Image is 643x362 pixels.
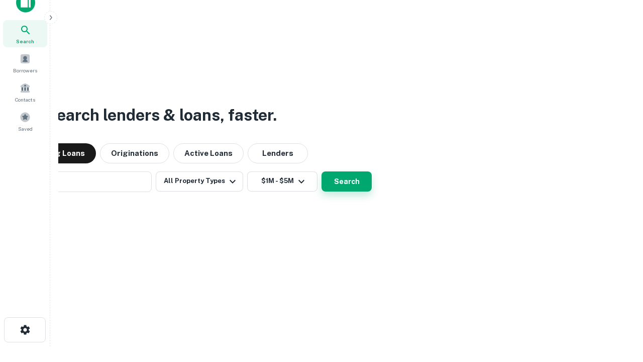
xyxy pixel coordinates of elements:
[3,78,47,106] a: Contacts
[15,96,35,104] span: Contacts
[321,171,372,192] button: Search
[18,125,33,133] span: Saved
[593,282,643,330] iframe: Chat Widget
[3,20,47,47] a: Search
[100,143,169,163] button: Originations
[16,37,34,45] span: Search
[46,103,277,127] h3: Search lenders & loans, faster.
[3,108,47,135] a: Saved
[3,49,47,76] a: Borrowers
[247,171,317,192] button: $1M - $5M
[156,171,243,192] button: All Property Types
[173,143,244,163] button: Active Loans
[248,143,308,163] button: Lenders
[13,66,37,74] span: Borrowers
